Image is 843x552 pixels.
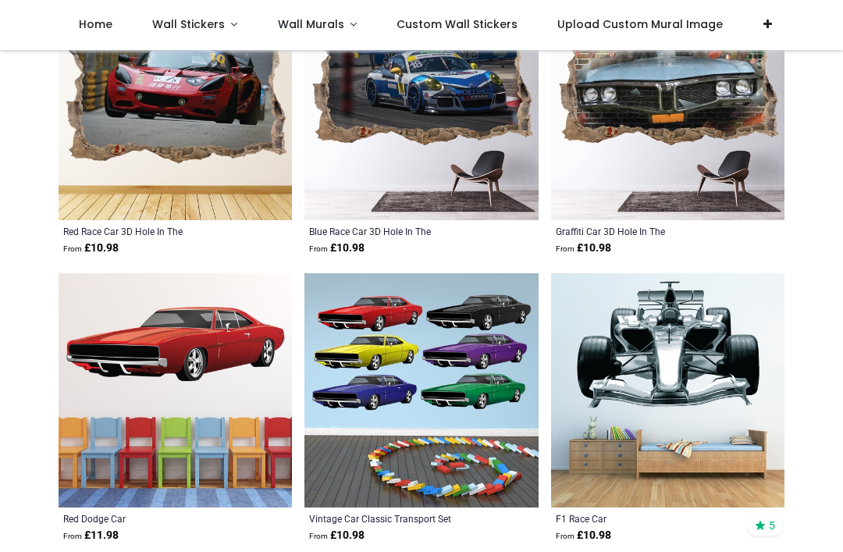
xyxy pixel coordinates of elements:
[556,225,735,237] a: Graffiti Car 3D Hole In The
[309,240,365,256] strong: £ 10.98
[63,240,119,256] strong: £ 10.98
[556,244,574,253] span: From
[309,244,328,253] span: From
[309,512,489,525] a: Vintage Car Classic Transport Set
[397,16,518,32] span: Custom Wall Stickers
[59,273,292,507] img: Red Dodge Car Wall Sticker
[556,512,735,525] a: F1 Race Car
[309,528,365,543] strong: £ 10.98
[63,225,243,237] a: Red Race Car 3D Hole In The
[278,16,344,32] span: Wall Murals
[63,512,243,525] a: Red Dodge Car
[769,518,775,532] span: 5
[556,532,574,540] span: From
[79,16,112,32] span: Home
[309,225,489,237] a: Blue Race Car 3D Hole In The
[556,528,611,543] strong: £ 10.98
[556,240,611,256] strong: £ 10.98
[63,528,119,543] strong: £ 11.98
[551,273,784,507] img: F1 Race Car Wall Sticker
[304,273,538,507] img: Vintage Car Classic Transport Wall Sticker Set
[152,16,225,32] span: Wall Stickers
[557,16,723,32] span: Upload Custom Mural Image
[309,532,328,540] span: From
[63,244,82,253] span: From
[63,532,82,540] span: From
